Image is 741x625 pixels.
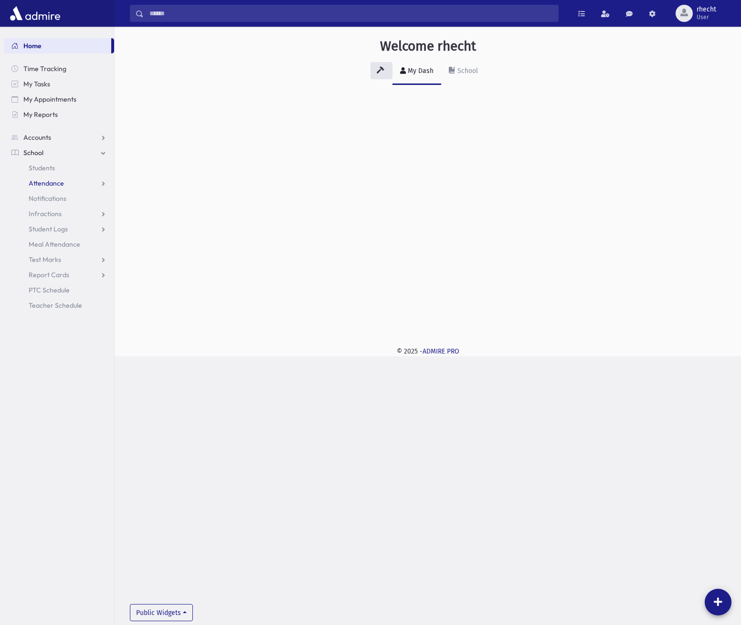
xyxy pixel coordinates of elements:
[4,107,114,122] a: My Reports
[392,58,441,85] a: My Dash
[4,267,114,282] a: Report Cards
[4,191,114,206] a: Notifications
[697,13,716,21] span: User
[380,38,476,54] h3: Welcome rhecht
[29,164,55,172] span: Students
[23,95,76,104] span: My Appointments
[4,298,114,313] a: Teacher Schedule
[697,6,716,13] span: rhecht
[29,255,61,264] span: Test Marks
[29,286,70,294] span: PTC Schedule
[29,179,64,187] span: Attendance
[23,42,42,50] span: Home
[130,604,193,621] button: Public Widgets
[4,38,111,53] a: Home
[130,346,726,356] div: © 2025 -
[4,76,114,92] a: My Tasks
[29,194,66,203] span: Notifications
[23,80,50,88] span: My Tasks
[4,252,114,267] a: Test Marks
[29,301,82,310] span: Teacher Schedule
[4,92,114,107] a: My Appointments
[29,225,68,233] span: Student Logs
[4,160,114,176] a: Students
[4,237,114,252] a: Meal Attendance
[4,130,114,145] a: Accounts
[23,148,43,157] span: School
[4,145,114,160] a: School
[4,282,114,298] a: PTC Schedule
[23,64,66,73] span: Time Tracking
[29,209,62,218] span: Infractions
[4,61,114,76] a: Time Tracking
[423,347,459,355] a: ADMIRE PRO
[4,176,114,191] a: Attendance
[8,4,63,23] img: AdmirePro
[144,5,558,22] input: Search
[23,133,51,142] span: Accounts
[441,58,486,85] a: School
[4,221,114,237] a: Student Logs
[29,240,80,249] span: Meal Attendance
[406,67,434,75] div: My Dash
[455,67,478,75] div: School
[23,110,58,119] span: My Reports
[29,271,69,279] span: Report Cards
[4,206,114,221] a: Infractions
